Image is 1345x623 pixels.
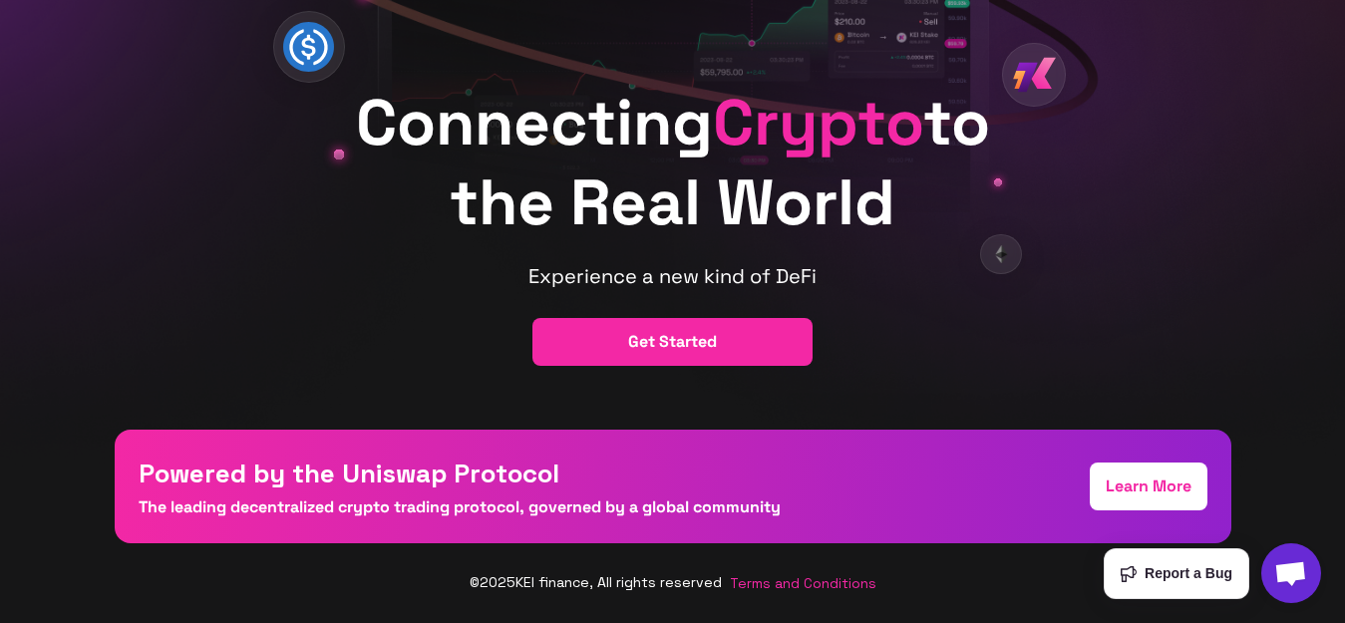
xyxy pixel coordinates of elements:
a: Terms and Conditions [730,571,876,595]
button: Learn More [1090,463,1207,510]
p: Connecting to the Real World [354,75,992,234]
p: The leading decentralized crypto trading protocol, governed by a global community [139,495,781,519]
span: Terms and Conditions [730,574,876,592]
img: glowing-dot.svg [323,139,355,170]
img: eth [991,245,1012,264]
span: © 2025 KEI finance, All rights reserved [470,571,722,593]
span: Crypto [713,82,923,163]
button: get started [532,318,813,366]
p: Experience a new kind of DeFi [528,266,817,286]
img: kei-finance-icon [1013,54,1056,97]
a: Açık sohbet [1261,543,1321,603]
span: Powered by the Uniswap Protocol [139,454,781,495]
img: glowing-dot.svg [986,170,1010,194]
img: usdt [283,22,334,73]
